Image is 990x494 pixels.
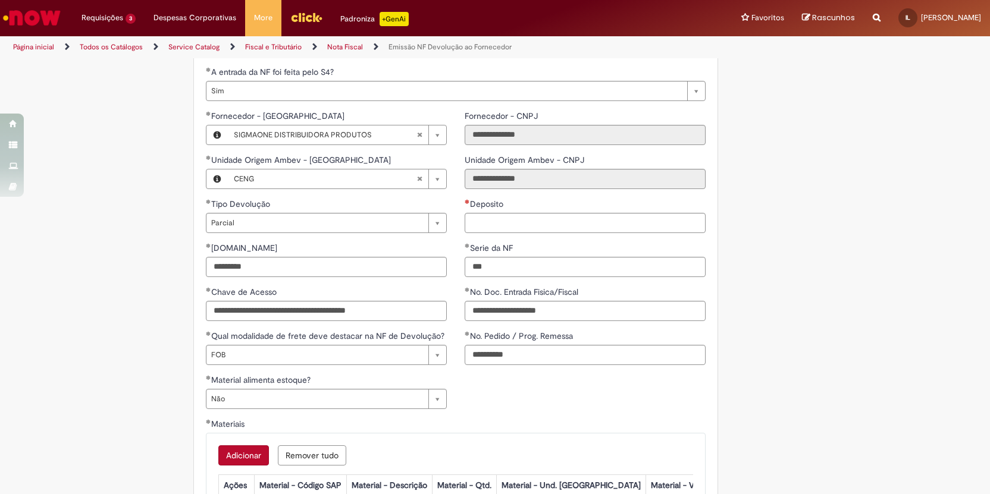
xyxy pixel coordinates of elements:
[126,14,136,24] span: 3
[470,287,581,297] span: No. Doc. Entrada Fisica/Fiscal
[153,12,236,24] span: Despesas Corporativas
[465,331,470,336] span: Obrigatório Preenchido
[211,67,336,77] span: A entrada da NF foi feita pelo S4?
[82,12,123,24] span: Requisições
[168,42,220,52] a: Service Catalog
[211,345,422,364] span: FOB
[211,287,279,297] span: Chave de Acesso
[389,42,512,52] a: Emissão NF Devolução ao Fornecedor
[206,199,211,204] span: Obrigatório Preenchido
[245,42,302,52] a: Fiscal e Tributário
[465,257,706,277] input: Serie da NF
[470,243,515,253] span: Serie da NF
[1,6,62,30] img: ServiceNow
[206,155,211,160] span: Obrigatório Preenchido
[211,111,347,121] span: Fornecedor - Nome
[278,445,346,465] button: Remove all rows for Materiais
[218,445,269,465] button: Add a row for Materiais
[80,42,143,52] a: Todos os Catálogos
[13,42,54,52] a: Página inicial
[206,301,447,321] input: Chave de Acesso
[465,301,706,321] input: No. Doc. Entrada Fisica/Fiscal
[206,125,228,144] button: Fornecedor - Nome, Visualizar este registro SIGMAONE DISTRIBUIDORA PRODUTOS
[206,169,228,188] button: Unidade Origem Ambev - Nome, Visualizar este registro CENG
[327,42,363,52] a: Nota Fiscal
[211,199,272,209] span: Tipo Devolução
[465,125,706,145] input: Fornecedor - CNPJ
[465,199,470,204] span: Necessários
[206,419,211,424] span: Obrigatório Preenchido
[9,36,651,58] ul: Trilhas de página
[465,110,540,122] label: Somente leitura - Fornecedor - CNPJ
[812,12,855,23] span: Rascunhos
[802,12,855,24] a: Rascunhos
[211,389,422,408] span: Não
[465,169,706,189] input: Unidade Origem Ambev - CNPJ
[206,257,447,277] input: No.NF
[211,419,247,429] span: Materiais
[465,243,470,248] span: Obrigatório Preenchido
[411,125,428,144] abbr: Limpar campo Fornecedor - Nome
[906,14,910,21] span: IL
[211,243,280,253] span: [DOMAIN_NAME]
[211,375,313,385] span: Material alimenta estoque?
[290,8,322,26] img: click_logo_yellow_360x200.png
[206,287,211,292] span: Obrigatório Preenchido
[254,12,272,24] span: More
[211,331,447,341] span: Qual modalidade de frete deve destacar na NF de Devolução?
[206,331,211,336] span: Obrigatório Preenchido
[465,345,706,365] input: No. Pedido / Prog. Remessa
[228,125,446,144] a: SIGMAONE DISTRIBUIDORA PRODUTOSLimpar campo Fornecedor - Nome
[206,67,211,72] span: Obrigatório Preenchido
[340,12,409,26] div: Padroniza
[470,331,575,341] span: No. Pedido / Prog. Remessa
[228,169,446,188] a: CENGLimpar campo Unidade Origem Ambev - Nome
[211,213,422,232] span: Parcial
[206,243,211,248] span: Obrigatório Preenchido
[465,155,587,165] span: Somente leitura - Unidade Origem Ambev - CNPJ
[211,81,681,100] span: Sim
[411,169,428,188] abbr: Limpar campo Unidade Origem Ambev - Nome
[470,199,506,209] span: Deposito
[206,111,211,116] span: Obrigatório Preenchido
[465,154,587,166] label: Somente leitura - Unidade Origem Ambev - CNPJ
[465,287,470,292] span: Obrigatório Preenchido
[921,12,981,23] span: [PERSON_NAME]
[751,12,784,24] span: Favoritos
[211,155,393,165] span: Unidade Origem Ambev - Nome
[206,375,211,380] span: Obrigatório Preenchido
[234,125,416,144] span: SIGMAONE DISTRIBUIDORA PRODUTOS
[465,111,540,121] span: Somente leitura - Fornecedor - CNPJ
[234,169,416,188] span: CENG
[465,213,706,233] input: Deposito
[380,12,409,26] p: +GenAi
